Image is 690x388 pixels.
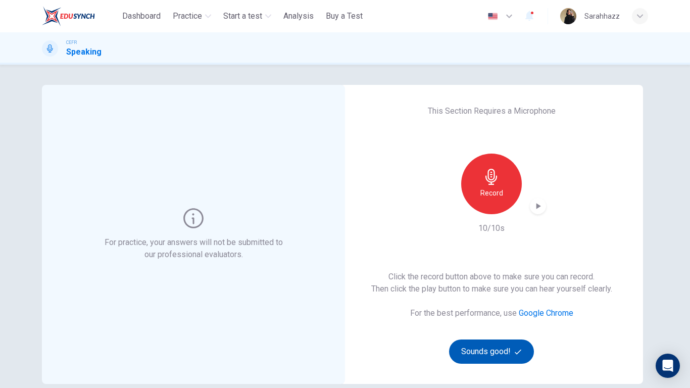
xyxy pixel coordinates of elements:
[560,8,576,24] img: Profile picture
[66,39,77,46] span: CEFR
[279,7,318,25] button: Analysis
[519,308,573,318] a: Google Chrome
[118,7,165,25] button: Dashboard
[584,10,620,22] div: Sarahhazz
[169,7,215,25] button: Practice
[656,354,680,378] div: Open Intercom Messenger
[173,10,202,22] span: Practice
[219,7,275,25] button: Start a test
[478,222,505,234] h6: 10/10s
[42,6,118,26] a: ELTC logo
[461,154,522,214] button: Record
[449,339,534,364] button: Sounds good!
[103,236,285,261] h6: For practice, your answers will not be submitted to our professional evaluators.
[480,187,503,199] h6: Record
[371,271,612,295] h6: Click the record button above to make sure you can record. Then click the play button to make sur...
[223,10,262,22] span: Start a test
[66,46,102,58] h1: Speaking
[326,10,363,22] span: Buy a Test
[428,105,556,117] h6: This Section Requires a Microphone
[322,7,367,25] button: Buy a Test
[486,13,499,20] img: en
[122,10,161,22] span: Dashboard
[410,307,573,319] h6: For the best performance, use
[283,10,314,22] span: Analysis
[42,6,95,26] img: ELTC logo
